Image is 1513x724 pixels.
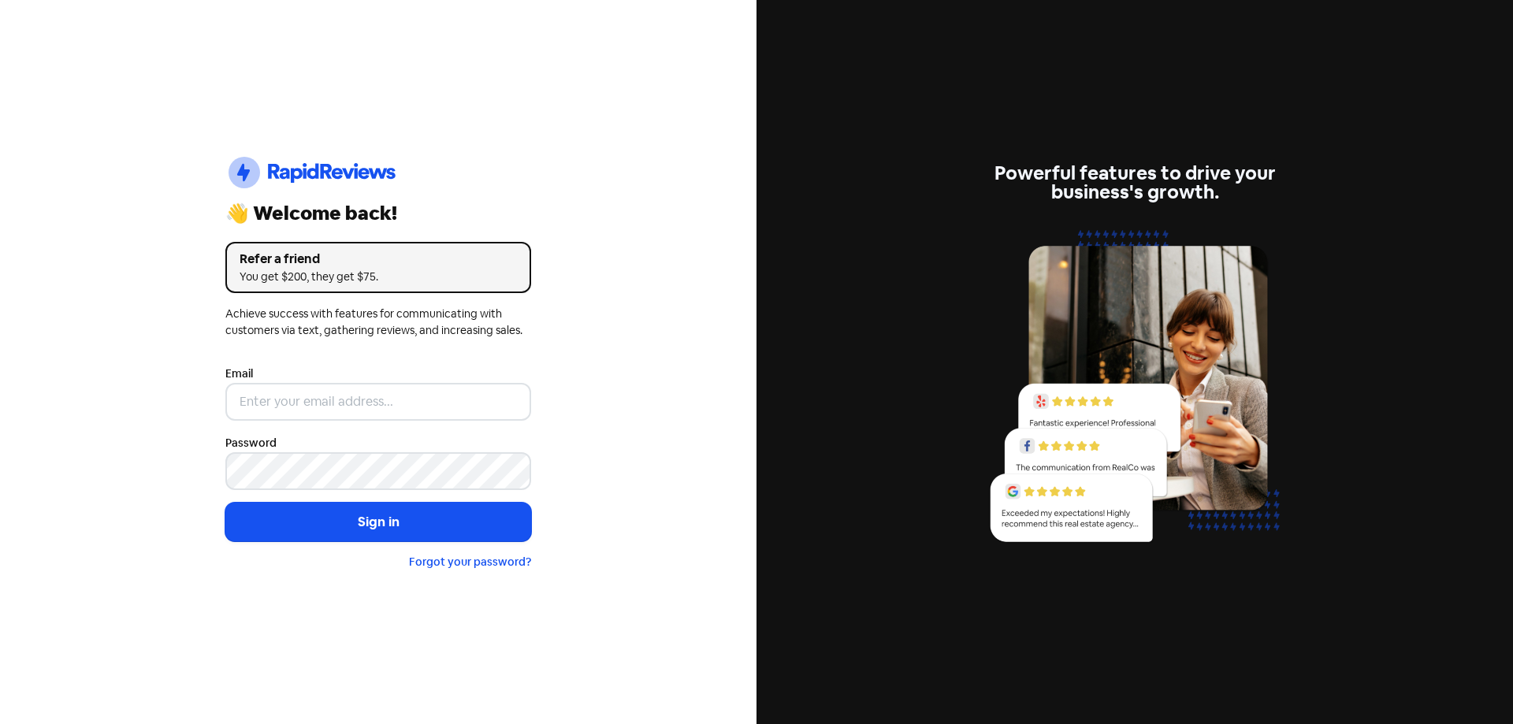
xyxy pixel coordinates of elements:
[240,269,517,285] div: You get $200, they get $75.
[982,221,1288,560] img: reviews
[225,306,531,339] div: Achieve success with features for communicating with customers via text, gathering reviews, and i...
[225,383,531,421] input: Enter your email address...
[409,555,531,569] a: Forgot your password?
[982,164,1288,202] div: Powerful features to drive your business's growth.
[225,435,277,451] label: Password
[240,250,517,269] div: Refer a friend
[225,366,253,382] label: Email
[225,204,531,223] div: 👋 Welcome back!
[225,503,531,542] button: Sign in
